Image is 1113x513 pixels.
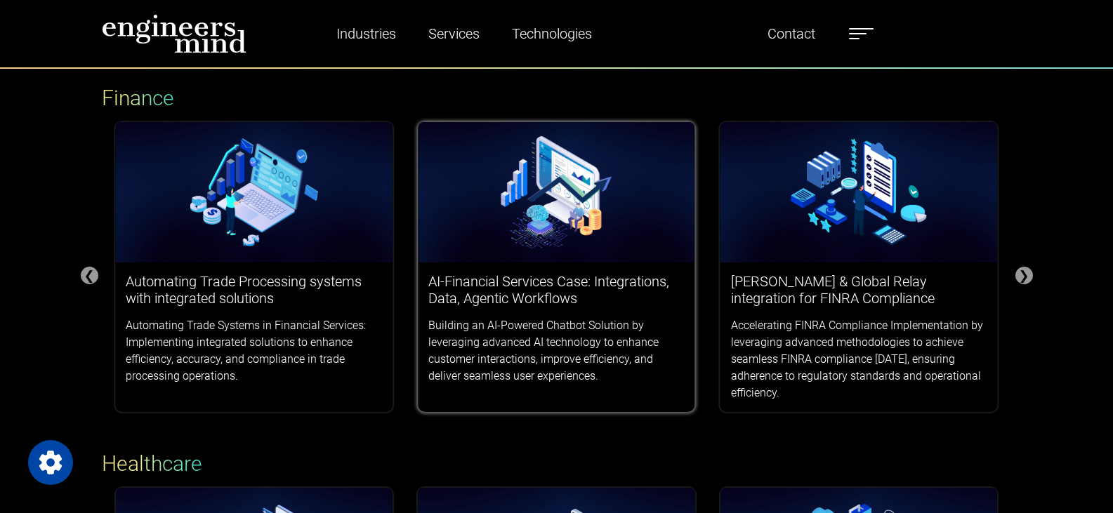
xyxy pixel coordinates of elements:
a: Services [423,18,485,50]
img: logo [102,14,246,53]
a: Industries [331,18,402,50]
a: [PERSON_NAME] & Global Relay integration for FINRA ComplianceAccelerating FINRA Compliance Implem... [720,122,998,412]
h3: [PERSON_NAME] & Global Relay integration for FINRA Compliance [731,273,987,307]
a: Technologies [506,18,598,50]
p: Accelerating FINRA Compliance Implementation by leveraging advanced methodologies to achieve seam... [731,317,987,401]
div: ❯ [1015,267,1033,284]
div: ❮ [81,267,98,284]
img: logos [720,122,998,262]
span: Healthcare [102,451,202,476]
p: Building an AI-Powered Chatbot Solution by leveraging advanced AI technology to enhance customer ... [428,317,685,385]
a: AI-Financial Services Case: Integrations, Data, Agentic WorkflowsBuilding an AI-Powered Chatbot S... [418,122,695,395]
h3: AI-Financial Services Case: Integrations, Data, Agentic Workflows [428,273,685,307]
img: logos [418,122,695,262]
p: Automating Trade Systems in Financial Services: Implementing integrated solutions to enhance effi... [126,317,382,385]
a: Automating Trade Processing systems with integrated solutionsAutomating Trade Systems in Financia... [115,122,393,395]
h3: Automating Trade Processing systems with integrated solutions [126,273,382,307]
img: logos [115,122,393,262]
a: Contact [762,18,821,50]
span: Finance [102,86,174,110]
